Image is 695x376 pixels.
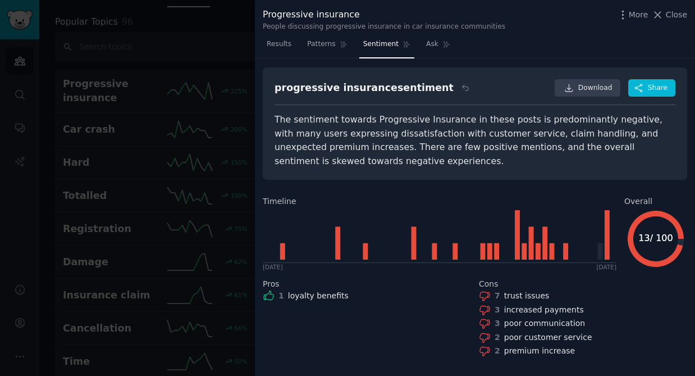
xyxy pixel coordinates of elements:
[275,81,454,95] div: progressive insurance sentiment
[263,278,280,290] span: Pros
[267,39,291,49] span: Results
[278,290,284,302] div: 1
[666,9,687,21] span: Close
[504,290,550,302] div: trust issues
[263,196,296,207] span: Timeline
[504,318,586,329] div: poor communication
[263,8,505,22] div: Progressive insurance
[495,318,500,329] div: 3
[263,263,283,271] div: [DATE]
[275,113,675,168] div: The sentiment towards Progressive Insurance in these posts is predominantly negative, with many u...
[638,233,673,243] text: 13 / 100
[422,35,454,58] a: Ask
[495,290,500,302] div: 7
[363,39,399,49] span: Sentiment
[629,9,648,21] span: More
[504,332,592,343] div: poor customer service
[263,35,295,58] a: Results
[504,345,575,357] div: premium increase
[578,83,612,93] span: Download
[263,22,505,32] div: People discussing progressive insurance in car insurance communities
[479,278,499,290] span: Cons
[303,35,351,58] a: Patterns
[596,263,616,271] div: [DATE]
[495,332,500,343] div: 2
[555,79,620,97] a: Download
[648,83,667,93] span: Share
[504,304,584,316] div: increased payments
[288,290,349,302] div: loyalty benefits
[617,9,648,21] button: More
[495,304,500,316] div: 3
[359,35,414,58] a: Sentiment
[307,39,335,49] span: Patterns
[495,345,500,357] div: 2
[652,9,687,21] button: Close
[624,196,652,207] span: Overall
[628,79,675,97] button: Share
[426,39,438,49] span: Ask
